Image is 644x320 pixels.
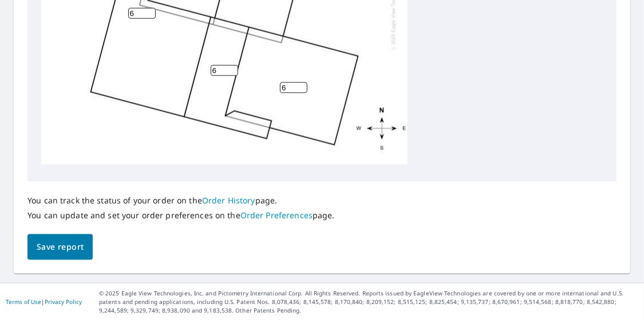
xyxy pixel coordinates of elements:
a: Privacy Policy [45,298,82,306]
a: Order Preferences [240,210,313,221]
p: You can track the status of your order on the page. [27,195,335,206]
p: © 2025 Eagle View Technologies, Inc. and Pictometry International Corp. All Rights Reserved. Repo... [99,289,638,315]
a: Terms of Use [6,298,41,306]
p: You can update and set your order preferences on the page. [27,210,335,221]
button: Save report [27,234,93,260]
span: Save report [37,240,84,254]
p: | [6,298,82,305]
a: Order History [202,195,255,206]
